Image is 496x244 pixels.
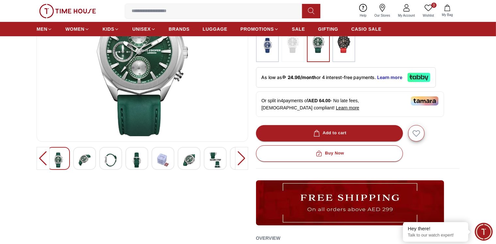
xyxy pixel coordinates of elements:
span: My Account [395,13,418,18]
span: 0 [431,3,437,8]
img: LEE COOPER Men's Multi Function Dark Blue Dial Watch - LC07990.399 [53,153,64,168]
div: Or split in 4 payments of - No late fees, [DEMOGRAPHIC_DATA] compliant! [256,91,444,117]
a: MEN [37,23,52,35]
img: Tamara [411,96,439,106]
a: CASIO SALE [351,23,382,35]
div: Add to cart [312,129,346,137]
img: ... [310,32,327,53]
span: PROMOTIONS [240,26,274,32]
span: Learn more [336,105,360,110]
span: WOMEN [65,26,85,32]
img: LEE COOPER Men's Multi Function Dark Blue Dial Watch - LC07990.399 [157,153,169,168]
span: LUGGAGE [203,26,228,32]
span: BRANDS [169,26,190,32]
a: SALE [292,23,305,35]
a: GIFTING [318,23,338,35]
a: BRANDS [169,23,190,35]
p: Talk to our watch expert! [408,233,463,238]
span: SALE [292,26,305,32]
a: PROMOTIONS [240,23,279,35]
span: Help [357,13,369,18]
a: UNISEX [132,23,155,35]
a: Our Stores [371,3,394,19]
img: LEE COOPER Men's Multi Function Dark Blue Dial Watch - LC07990.399 [131,153,143,168]
span: Wishlist [420,13,437,18]
img: LEE COOPER Men's Multi Function Dark Blue Dial Watch - LC07990.399 [105,153,117,168]
a: WOMEN [65,23,89,35]
a: 0Wishlist [419,3,438,19]
div: Buy Now [314,150,344,157]
img: ... [39,4,96,18]
div: Hey there! [408,225,463,232]
img: ... [336,32,352,53]
a: LUGGAGE [203,23,228,35]
span: KIDS [103,26,114,32]
img: ... [259,32,276,59]
span: My Bag [439,12,456,17]
img: ... [285,32,301,53]
button: My Bag [438,3,457,19]
span: MEN [37,26,47,32]
img: ... [256,180,444,225]
span: Our Stores [372,13,393,18]
h2: Overview [256,233,280,243]
img: LEE COOPER Men's Multi Function Dark Blue Dial Watch - LC07990.399 [79,153,90,168]
button: Buy Now [256,145,403,162]
button: Add to cart [256,125,403,141]
img: LEE COOPER Men's Multi Function Dark Blue Dial Watch - LC07990.399 [183,153,195,168]
span: AED 64.00 [308,98,330,103]
span: GIFTING [318,26,338,32]
div: Chat Widget [475,223,493,241]
a: KIDS [103,23,119,35]
a: Help [356,3,371,19]
img: LEE COOPER Men's Multi Function Dark Blue Dial Watch - LC07990.399 [209,153,221,168]
span: CASIO SALE [351,26,382,32]
span: UNISEX [132,26,151,32]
